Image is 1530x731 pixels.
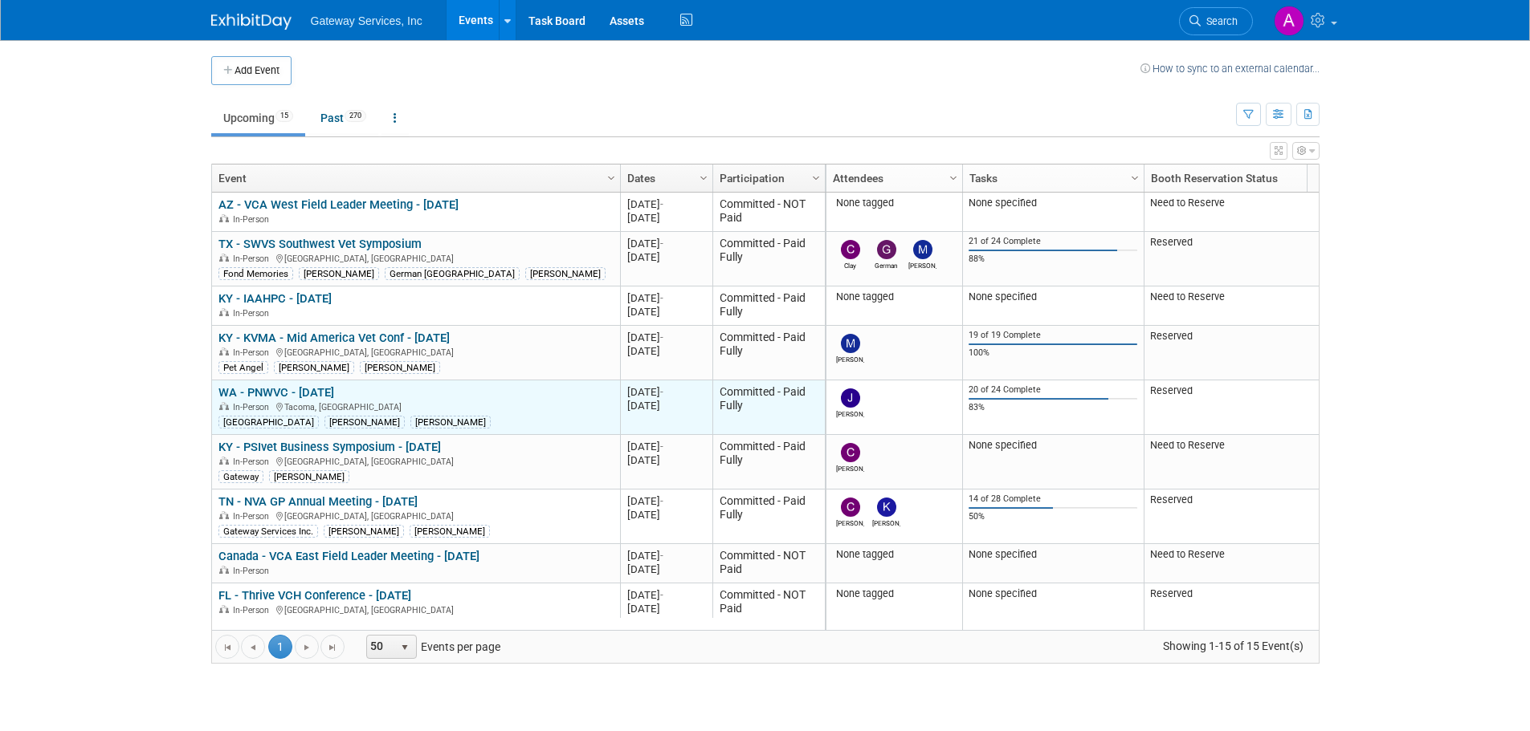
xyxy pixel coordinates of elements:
[660,386,663,398] span: -
[1144,232,1393,286] td: Reserved
[832,587,956,600] div: None tagged
[841,334,860,353] img: Miranda Osborne
[219,214,229,222] img: In-Person Event
[221,641,234,654] span: Go to the first page
[1126,164,1144,189] a: Column Settings
[215,635,239,659] a: Go to the first page
[1144,380,1393,435] td: Reserved
[218,237,422,251] a: TX - SWVS Southwest Vet Symposium
[841,443,860,462] img: Catherine Nolfo
[1274,6,1304,36] img: Alyson Evans
[1144,544,1393,583] td: Need to Reserve
[627,291,705,305] div: [DATE]
[218,509,613,522] div: [GEOGRAPHIC_DATA], [GEOGRAPHIC_DATA]
[836,353,864,363] div: Miranda Osborne
[1148,635,1318,657] span: Showing 1-15 of 15 Event(s)
[218,164,610,192] a: Event
[1140,63,1320,75] a: How to sync to an external calendar...
[627,602,705,615] div: [DATE]
[233,511,274,522] span: In-Person
[360,361,440,374] div: [PERSON_NAME]
[627,197,705,211] div: [DATE]
[326,641,339,654] span: Go to the last page
[219,347,229,355] img: In-Person Event
[218,454,613,468] div: [GEOGRAPHIC_DATA], [GEOGRAPHIC_DATA]
[969,347,1137,359] div: 100%
[602,164,620,189] a: Column Settings
[627,164,702,192] a: Dates
[410,525,490,538] div: [PERSON_NAME]
[233,214,274,225] span: In-Person
[1144,583,1393,638] td: Reserved
[832,197,956,209] div: None tagged
[969,197,1137,209] div: None specified
[832,290,956,303] div: None tagged
[311,14,422,27] span: Gateway Services, Inc
[627,305,705,319] div: [DATE]
[274,361,354,374] div: [PERSON_NAME]
[627,211,705,225] div: [DATE]
[219,511,229,519] img: In-Person Event
[660,495,663,507] span: -
[233,347,274,358] span: In-Person
[969,330,1137,341] div: 19 of 19 Complete
[218,361,268,374] div: Pet Angel
[969,164,1133,192] a: Tasks
[218,251,613,265] div: [GEOGRAPHIC_DATA], [GEOGRAPHIC_DATA]
[969,511,1137,522] div: 50%
[269,470,349,483] div: [PERSON_NAME]
[660,550,663,562] span: -
[627,344,705,358] div: [DATE]
[218,345,613,359] div: [GEOGRAPHIC_DATA], [GEOGRAPHIC_DATA]
[211,103,305,133] a: Upcoming15
[1128,172,1141,185] span: Column Settings
[712,544,825,583] td: Committed - NOT Paid
[969,402,1137,413] div: 83%
[1144,326,1393,380] td: Reserved
[1144,193,1393,232] td: Need to Reserve
[712,489,825,544] td: Committed - Paid Fully
[1144,286,1393,326] td: Need to Reserve
[969,384,1137,396] div: 20 of 24 Complete
[660,238,663,250] span: -
[712,286,825,326] td: Committed - Paid Fully
[969,587,1137,600] div: None specified
[841,240,860,259] img: Clay Cass
[300,641,313,654] span: Go to the next page
[627,399,705,412] div: [DATE]
[1144,435,1393,489] td: Need to Reserve
[836,462,864,473] div: Catherine Nolfo
[233,254,274,264] span: In-Person
[233,566,274,576] span: In-Person
[627,237,705,250] div: [DATE]
[218,331,450,345] a: KY - KVMA - Mid America Vet Conf - [DATE]
[697,172,710,185] span: Column Settings
[627,494,705,508] div: [DATE]
[627,331,705,344] div: [DATE]
[969,493,1137,505] div: 14 of 28 Complete
[219,402,229,410] img: In-Person Event
[233,605,274,615] span: In-Person
[833,164,952,192] a: Attendees
[660,292,663,304] span: -
[877,497,896,517] img: Kara Sustic
[268,635,292,659] span: 1
[712,326,825,380] td: Committed - Paid Fully
[969,290,1137,303] div: None specified
[218,385,334,400] a: WA - PNWVC - [DATE]
[872,259,900,270] div: German Delgadillo
[218,470,263,483] div: Gateway
[877,240,896,259] img: German Delgadillo
[218,525,318,538] div: Gateway Services Inc.
[275,110,293,122] span: 15
[660,589,663,601] span: -
[233,308,274,319] span: In-Person
[324,525,404,538] div: [PERSON_NAME]
[660,198,663,210] span: -
[211,56,292,85] button: Add Event
[660,441,663,453] span: -
[385,267,520,280] div: German [GEOGRAPHIC_DATA]
[836,259,864,270] div: Clay Cass
[627,440,705,453] div: [DATE]
[836,408,864,418] div: Justine Burke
